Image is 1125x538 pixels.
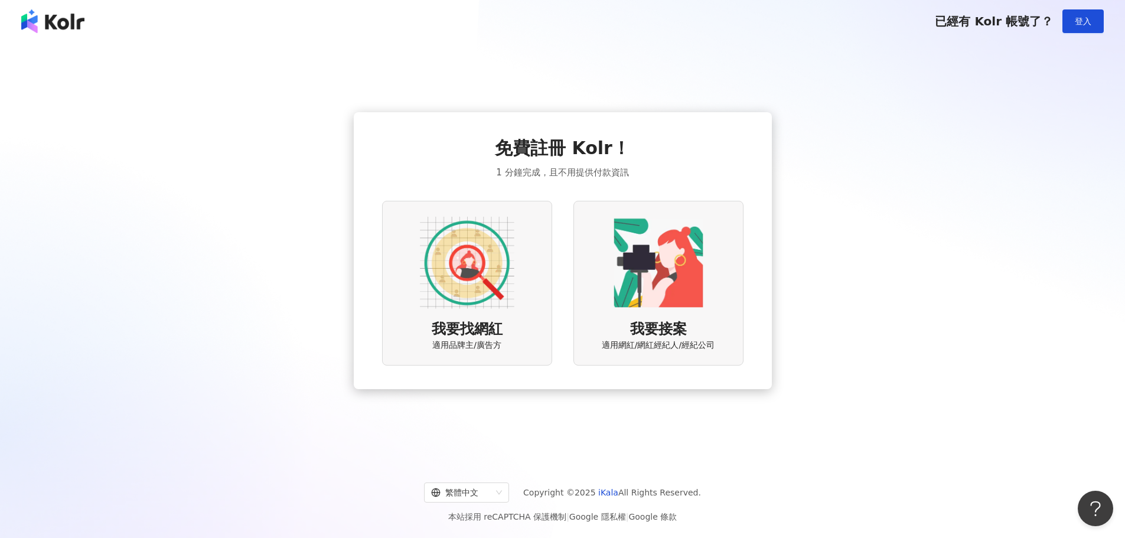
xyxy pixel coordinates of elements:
[495,136,630,161] span: 免費註冊 Kolr！
[628,512,677,521] a: Google 條款
[626,512,629,521] span: |
[496,165,628,180] span: 1 分鐘完成，且不用提供付款資訊
[935,14,1053,28] span: 已經有 Kolr 帳號了？
[602,340,715,351] span: 適用網紅/網紅經紀人/經紀公司
[432,340,501,351] span: 適用品牌主/廣告方
[431,483,491,502] div: 繁體中文
[611,216,706,310] img: KOL identity option
[566,512,569,521] span: |
[21,9,84,33] img: logo
[1078,491,1113,526] iframe: Help Scout Beacon - Open
[630,319,687,340] span: 我要接案
[523,485,701,500] span: Copyright © 2025 All Rights Reserved.
[1075,17,1091,26] span: 登入
[598,488,618,497] a: iKala
[420,216,514,310] img: AD identity option
[448,510,677,524] span: 本站採用 reCAPTCHA 保護機制
[432,319,503,340] span: 我要找網紅
[1062,9,1104,33] button: 登入
[569,512,626,521] a: Google 隱私權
